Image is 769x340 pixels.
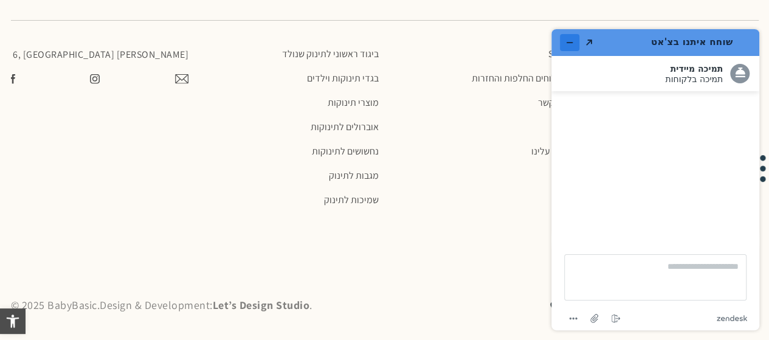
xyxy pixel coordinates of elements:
[542,19,769,340] iframe: חפש כאן מידע נוסף
[201,170,379,182] a: מגבות לתינוק
[201,48,379,60] a: ביגוד ראשוני לתינוק שנולד
[213,298,310,312] a: Let’s Design Studio
[201,145,379,158] a: נחשושים לתינוקות
[391,48,569,158] nav: תפריט
[391,121,569,133] a: בלוג
[201,97,379,109] a: מוצרי תינוקות
[201,48,379,206] nav: תפריט
[391,48,569,60] a: SALE
[13,9,36,19] span: צ'אט
[201,194,379,206] a: שמיכות לתינוק
[201,121,379,133] a: אוברולים לתינוקות
[11,297,379,313] p: © 2025 BabyBasic. Design & Development: .
[11,74,15,84] img: עשו לנו לייק בפייסבוק
[175,74,188,84] img: צרו קשר עם בייבי בייסיק במייל
[201,72,379,85] a: בגדי תינוקות וילדים
[391,97,569,109] a: צור קשר
[90,74,100,84] img: צפו בעמוד שלנו באינסטגרם
[391,72,569,85] a: משלוחים החלפות והחזרות
[11,48,189,61] p: [PERSON_NAME] 6, [GEOGRAPHIC_DATA]
[391,145,569,158] a: קצת עלינו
